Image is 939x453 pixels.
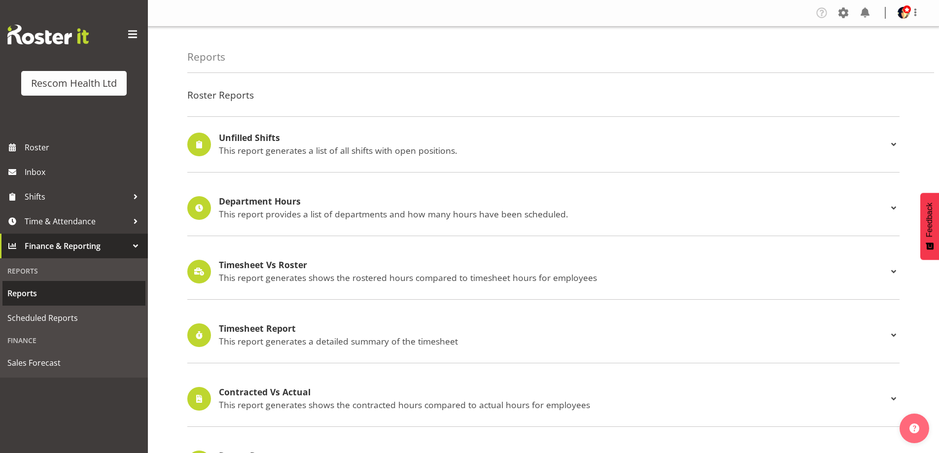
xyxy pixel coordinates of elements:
[187,51,225,63] h4: Reports
[219,387,888,397] h4: Contracted Vs Actual
[219,336,888,347] p: This report generates a detailed summary of the timesheet
[898,7,909,19] img: lisa-averill4ed0ba207759471a3c7c9c0bc18f64d8.png
[219,133,888,143] h4: Unfilled Shifts
[187,323,900,347] div: Timesheet Report This report generates a detailed summary of the timesheet
[925,203,934,237] span: Feedback
[25,214,128,229] span: Time & Attendance
[7,355,140,370] span: Sales Forecast
[187,90,900,101] h4: Roster Reports
[187,196,900,220] div: Department Hours This report provides a list of departments and how many hours have been scheduled.
[219,145,888,156] p: This report generates a list of all shifts with open positions.
[25,189,128,204] span: Shifts
[25,239,128,253] span: Finance & Reporting
[187,133,900,156] div: Unfilled Shifts This report generates a list of all shifts with open positions.
[2,350,145,375] a: Sales Forecast
[219,260,888,270] h4: Timesheet Vs Roster
[2,281,145,306] a: Reports
[187,387,900,411] div: Contracted Vs Actual This report generates shows the contracted hours compared to actual hours fo...
[920,193,939,260] button: Feedback - Show survey
[25,140,143,155] span: Roster
[219,197,888,207] h4: Department Hours
[7,286,140,301] span: Reports
[7,25,89,44] img: Rosterit website logo
[2,306,145,330] a: Scheduled Reports
[909,423,919,433] img: help-xxl-2.png
[31,76,117,91] div: Rescom Health Ltd
[219,399,888,410] p: This report generates shows the contracted hours compared to actual hours for employees
[187,260,900,283] div: Timesheet Vs Roster This report generates shows the rostered hours compared to timesheet hours fo...
[219,272,888,283] p: This report generates shows the rostered hours compared to timesheet hours for employees
[2,330,145,350] div: Finance
[219,209,888,219] p: This report provides a list of departments and how many hours have been scheduled.
[7,311,140,325] span: Scheduled Reports
[219,324,888,334] h4: Timesheet Report
[2,261,145,281] div: Reports
[25,165,143,179] span: Inbox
